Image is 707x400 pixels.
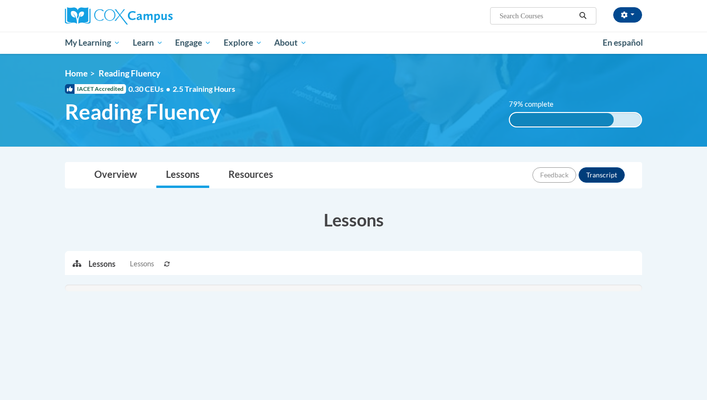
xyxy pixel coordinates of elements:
div: Main menu [50,32,656,54]
div: 79% complete [510,113,614,126]
span: 2.5 Training Hours [173,84,235,93]
h3: Lessons [65,208,642,232]
span: Engage [175,37,211,49]
a: Lessons [156,162,209,188]
span: Learn [133,37,163,49]
a: Engage [169,32,217,54]
span: About [274,37,307,49]
a: Cox Campus [65,7,248,25]
button: Feedback [532,167,576,183]
span: En español [603,37,643,48]
span: Reading Fluency [65,99,221,125]
a: Explore [217,32,268,54]
label: 79% complete [509,99,564,110]
a: About [268,32,314,54]
img: Cox Campus [65,7,173,25]
a: Learn [126,32,169,54]
a: My Learning [59,32,126,54]
span: Explore [224,37,262,49]
span: Reading Fluency [99,68,160,78]
button: Transcript [579,167,625,183]
a: Home [65,68,88,78]
span: IACET Accredited [65,84,126,94]
a: Overview [85,162,147,188]
span: My Learning [65,37,120,49]
span: Lessons [130,259,154,269]
button: Account Settings [613,7,642,23]
span: • [166,84,170,93]
a: Resources [219,162,283,188]
button: Search [576,10,590,22]
input: Search Courses [499,10,576,22]
span: 0.30 CEUs [128,84,173,94]
p: Lessons [88,259,115,269]
a: En español [596,33,649,53]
